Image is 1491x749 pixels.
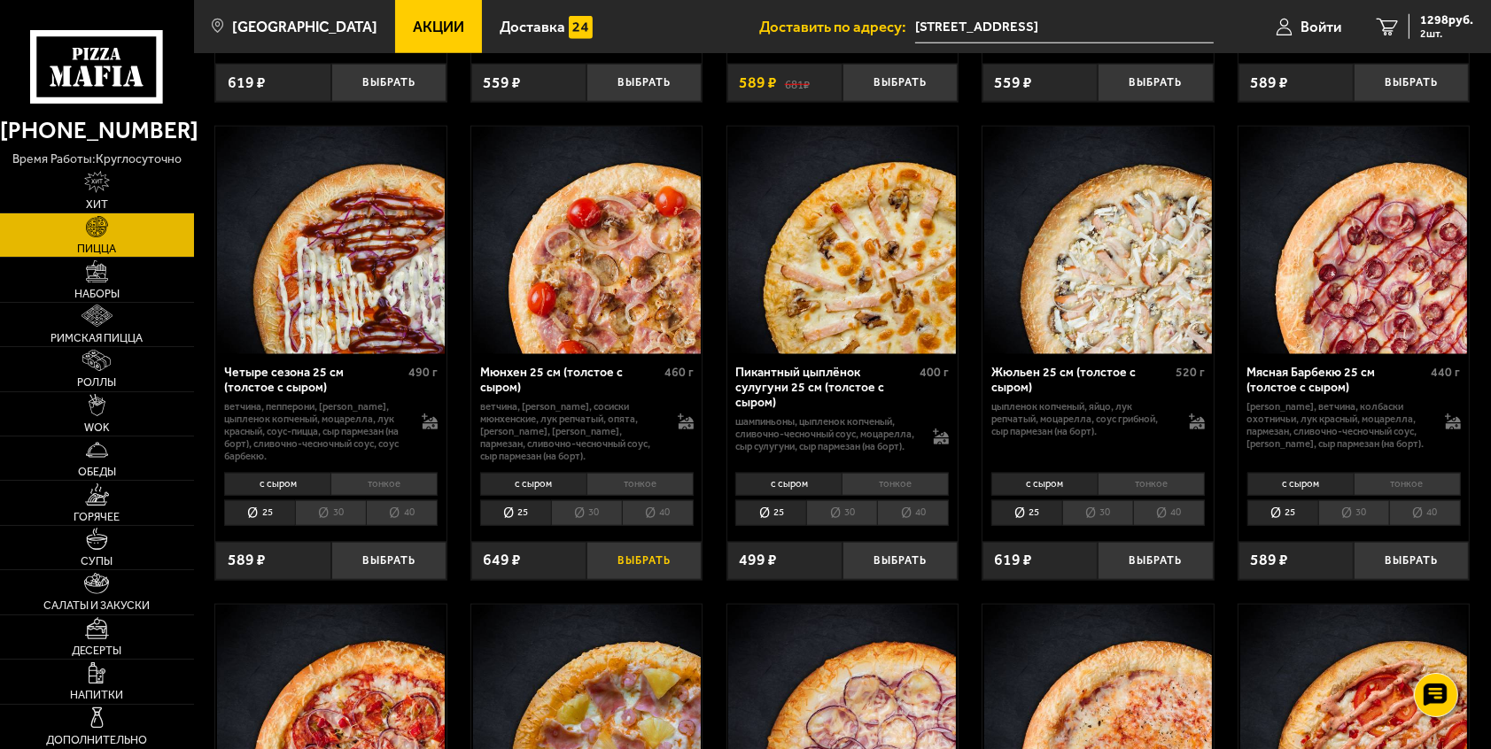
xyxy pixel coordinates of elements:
span: 589 ₽ [228,552,266,568]
span: 2 шт. [1420,28,1473,39]
div: Четыре сезона 25 см (толстое с сыром) [224,366,404,396]
span: 460 г [664,365,694,380]
li: тонкое [842,473,949,495]
p: шампиньоны, цыпленок копченый, сливочно-чесночный соус, моцарелла, сыр сулугуни, сыр пармезан (на... [735,415,918,452]
span: 400 г [920,365,949,380]
img: Жюльен 25 см (толстое с сыром) [984,127,1212,354]
span: 440 г [1432,365,1461,380]
button: Выбрать [586,64,702,102]
li: 25 [735,500,806,526]
span: 649 ₽ [483,552,521,568]
div: Мясная Барбекю 25 см (толстое с сыром) [1247,366,1427,396]
li: с сыром [1247,473,1354,495]
button: Выбрать [1098,64,1213,102]
span: Наборы [74,289,120,300]
span: 559 ₽ [483,75,521,91]
img: Мясная Барбекю 25 см (толстое с сыром) [1240,127,1468,354]
li: 40 [1133,500,1205,526]
input: Ваш адрес доставки [915,11,1214,43]
span: Доставить по адресу: [759,19,915,35]
li: тонкое [586,473,694,495]
span: Войти [1301,19,1341,35]
li: с сыром [991,473,1098,495]
span: 559 ₽ [995,75,1033,91]
a: Четыре сезона 25 см (толстое с сыром) [215,127,446,354]
span: Пицца [77,243,116,255]
button: Выбрать [1354,64,1469,102]
li: 25 [224,500,295,526]
span: 499 ₽ [739,552,777,568]
span: Горячее [74,512,120,523]
span: 589 ₽ [1250,552,1288,568]
li: 40 [622,500,694,526]
li: 40 [1389,500,1461,526]
p: ветчина, пепперони, [PERSON_NAME], цыпленок копченый, моцарелла, лук красный, соус-пицца, сыр пар... [224,400,407,462]
li: 30 [1318,500,1389,526]
span: Акции [413,19,464,35]
li: 30 [1062,500,1133,526]
img: Четыре сезона 25 см (толстое с сыром) [217,127,445,354]
li: 25 [480,500,551,526]
li: с сыром [735,473,842,495]
span: 1298 руб. [1420,14,1473,27]
li: 25 [1247,500,1318,526]
div: Пикантный цыплёнок сулугуни 25 см (толстое с сыром) [735,366,915,410]
img: 15daf4d41897b9f0e9f617042186c801.svg [569,16,592,39]
p: [PERSON_NAME], ветчина, колбаски охотничьи, лук красный, моцарелла, пармезан, сливочно-чесночный ... [1247,400,1430,450]
span: 589 ₽ [739,75,777,91]
li: 25 [991,500,1062,526]
span: 589 ₽ [1250,75,1288,91]
a: Мюнхен 25 см (толстое с сыром) [471,127,702,354]
span: Салаты и закуски [43,600,150,612]
button: Выбрать [1354,542,1469,580]
li: тонкое [1098,473,1205,495]
a: Жюльен 25 см (толстое с сыром) [982,127,1213,354]
span: Хит [86,199,108,211]
span: 520 г [1176,365,1205,380]
span: 619 ₽ [228,75,266,91]
span: Доставка [500,19,565,35]
p: ветчина, [PERSON_NAME], сосиски мюнхенские, лук репчатый, опята, [PERSON_NAME], [PERSON_NAME], па... [480,400,663,462]
li: 40 [877,500,949,526]
li: с сыром [224,473,330,495]
button: Выбрать [843,64,958,102]
span: Супы [81,556,113,568]
li: 30 [806,500,877,526]
a: Мясная Барбекю 25 см (толстое с сыром) [1239,127,1469,354]
span: 619 ₽ [995,552,1033,568]
a: Пикантный цыплёнок сулугуни 25 см (толстое с сыром) [727,127,958,354]
button: Выбрать [586,542,702,580]
span: Римская пицца [50,333,143,344]
button: Выбрать [331,64,447,102]
button: Выбрать [331,542,447,580]
span: Напитки [70,690,123,701]
button: Выбрать [843,542,958,580]
span: Роллы [77,377,116,389]
img: Пикантный цыплёнок сулугуни 25 см (толстое с сыром) [728,127,956,354]
li: тонкое [330,473,438,495]
div: Жюльен 25 см (толстое с сыром) [991,366,1171,396]
span: [GEOGRAPHIC_DATA] [232,19,377,35]
li: 30 [551,500,622,526]
span: 490 г [408,365,438,380]
span: Дополнительно [46,735,147,746]
p: цыпленок копченый, яйцо, лук репчатый, моцарелла, соус грибной, сыр пармезан (на борт). [991,400,1174,437]
s: 681 ₽ [785,75,810,91]
span: WOK [84,422,110,434]
li: 40 [366,500,438,526]
span: Обеды [78,467,116,478]
span: Десерты [72,645,121,657]
img: Мюнхен 25 см (толстое с сыром) [473,127,701,354]
li: с сыром [480,473,586,495]
li: 30 [295,500,366,526]
button: Выбрать [1098,542,1213,580]
li: тонкое [1354,473,1461,495]
div: Мюнхен 25 см (толстое с сыром) [480,366,660,396]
